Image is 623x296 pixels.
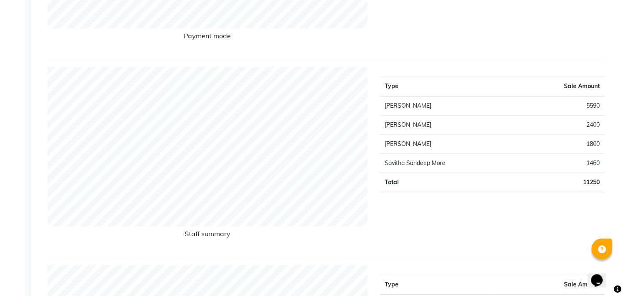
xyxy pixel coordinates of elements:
td: Total [380,173,517,192]
td: 2400 [517,116,605,135]
td: [PERSON_NAME] [380,135,517,154]
iframe: chat widget [588,263,615,288]
td: [PERSON_NAME] [380,96,517,116]
td: [PERSON_NAME] [380,116,517,135]
td: 11250 [517,173,605,192]
th: Sale Amount [517,77,605,97]
td: 5590 [517,96,605,116]
td: 1800 [517,135,605,154]
td: Savitha Sandeep More [380,154,517,173]
td: 1460 [517,154,605,173]
h6: Staff summary [47,230,368,242]
th: Sale Amount [492,276,605,295]
th: Type [380,77,517,97]
th: Type [380,276,493,295]
h6: Payment mode [47,32,368,43]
